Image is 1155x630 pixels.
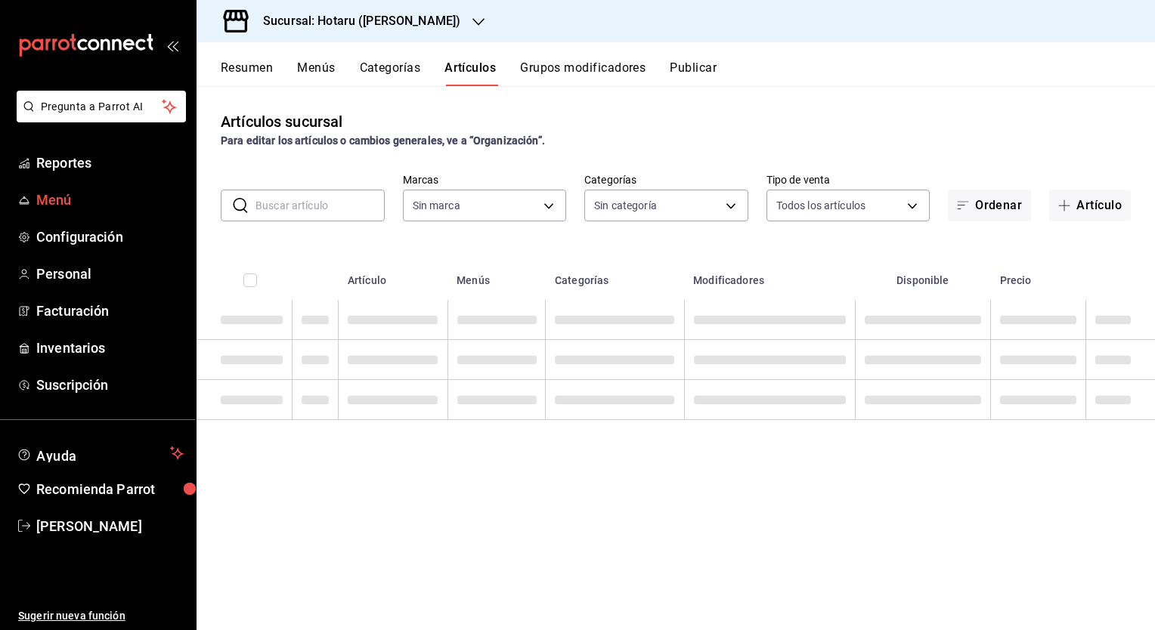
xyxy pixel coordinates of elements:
[444,60,496,86] button: Artículos
[166,39,178,51] button: open_drawer_menu
[594,198,657,213] span: Sin categoría
[36,516,184,536] span: [PERSON_NAME]
[255,190,385,221] input: Buscar artículo
[221,60,273,86] button: Resumen
[36,301,184,321] span: Facturación
[41,99,163,115] span: Pregunta a Parrot AI
[36,264,184,284] span: Personal
[36,444,164,462] span: Ayuda
[546,252,684,300] th: Categorías
[520,60,646,86] button: Grupos modificadores
[991,252,1086,300] th: Precio
[36,153,184,173] span: Reportes
[339,252,447,300] th: Artículo
[413,198,460,213] span: Sin marca
[251,12,460,30] h3: Sucursal: Hotaru ([PERSON_NAME])
[766,174,931,185] label: Tipo de venta
[297,60,335,86] button: Menús
[584,174,748,185] label: Categorías
[670,60,717,86] button: Publicar
[1049,190,1131,221] button: Artículo
[221,60,1155,86] div: navigation tabs
[948,190,1031,221] button: Ordenar
[17,91,186,122] button: Pregunta a Parrot AI
[403,174,567,185] label: Marcas
[776,198,866,213] span: Todos los artículos
[18,608,184,624] span: Sugerir nueva función
[36,338,184,358] span: Inventarios
[36,190,184,210] span: Menú
[684,252,855,300] th: Modificadores
[11,110,186,125] a: Pregunta a Parrot AI
[447,252,546,300] th: Menús
[221,134,545,147] strong: Para editar los artículos o cambios generales, ve a “Organización”.
[36,227,184,247] span: Configuración
[36,375,184,395] span: Suscripción
[855,252,990,300] th: Disponible
[36,479,184,499] span: Recomienda Parrot
[221,110,342,133] div: Artículos sucursal
[360,60,421,86] button: Categorías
